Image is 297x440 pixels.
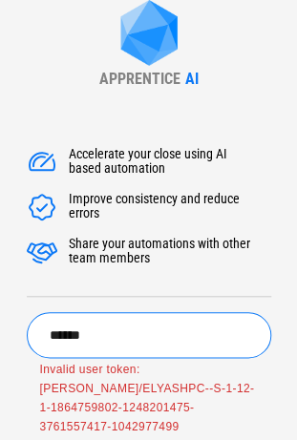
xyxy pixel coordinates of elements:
[99,70,180,88] div: APPRENTICE
[69,192,260,222] div: Improve consistency and reduce errors
[27,192,57,222] img: Accelerate
[40,361,258,437] p: Invalid user token: [PERSON_NAME]/ELYASHPC--S-1-12-1-1864759802-1248201475-3761557417-1042977499
[185,70,199,88] div: AI
[27,237,57,267] img: Accelerate
[69,237,260,267] div: Share your automations with other team members
[69,147,260,178] div: Accelerate your close using AI based automation
[27,147,57,178] img: Accelerate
